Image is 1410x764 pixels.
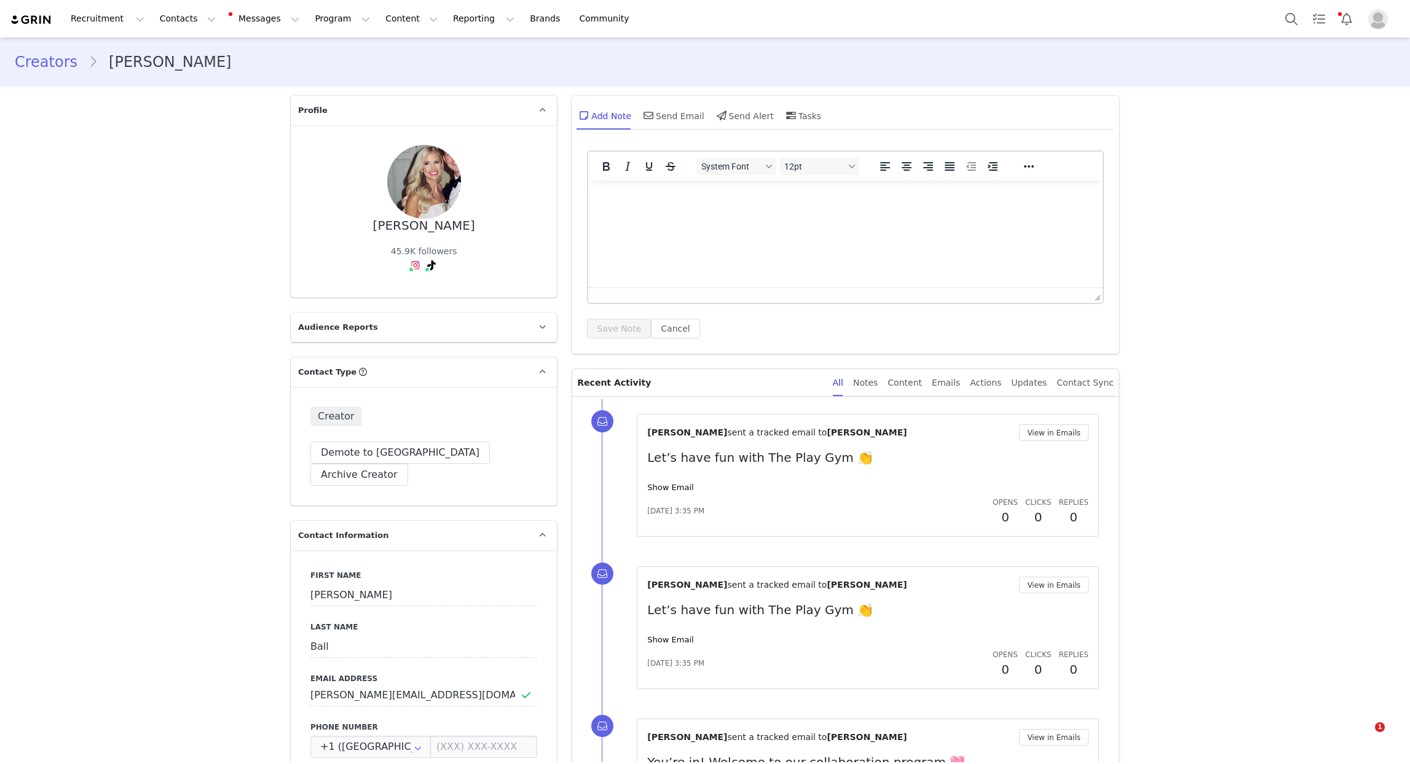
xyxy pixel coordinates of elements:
[298,366,356,378] span: Contact Type
[411,260,420,270] img: instagram.svg
[896,158,917,175] button: Align center
[1278,5,1305,33] button: Search
[647,580,727,590] span: [PERSON_NAME]
[310,736,431,758] div: United States
[373,219,475,233] div: [PERSON_NAME]
[641,101,704,130] div: Send Email
[932,369,960,397] div: Emails
[310,684,537,706] input: Email Address
[1333,5,1360,33] button: Notifications
[833,369,843,397] div: All
[660,158,681,175] button: Strikethrough
[1019,729,1089,746] button: View in Emails
[727,580,827,590] span: sent a tracked email to
[982,158,1003,175] button: Increase indent
[961,158,982,175] button: Decrease indent
[784,162,845,171] span: 12pt
[572,5,642,33] a: Community
[298,104,328,117] span: Profile
[1058,650,1089,659] span: Replies
[63,5,152,33] button: Recruitment
[714,101,774,130] div: Send Alert
[1090,288,1103,303] div: Press the Up and Down arrow keys to resize the editor.
[310,722,537,733] label: Phone Number
[1058,660,1089,679] h2: 0
[1361,9,1400,29] button: Profile
[827,427,907,437] span: [PERSON_NAME]
[387,145,461,219] img: adfa10ef-53e8-4efa-a154-e9ec8fcd9a80.jpg
[993,650,1018,659] span: Opens
[310,407,362,426] span: Creator
[784,101,822,130] div: Tasks
[993,508,1018,526] h2: 0
[1011,369,1047,397] div: Updates
[727,732,827,742] span: sent a tracked email to
[577,369,822,396] p: Recent Activity
[310,736,431,758] input: Country
[647,732,727,742] span: [PERSON_NAME]
[1018,158,1039,175] button: Reveal or hide additional toolbar items
[152,5,223,33] button: Contacts
[1025,660,1051,679] h2: 0
[647,601,1089,619] p: Let’s have fun with The Play Gym 👏
[1057,369,1114,397] div: Contact Sync
[970,369,1001,397] div: Actions
[310,622,537,633] label: Last Name
[647,427,727,437] span: [PERSON_NAME]
[298,321,378,333] span: Audience Reports
[918,158,939,175] button: Align right
[617,158,638,175] button: Italic
[647,635,693,644] a: Show Email
[639,158,660,175] button: Underline
[298,529,388,542] span: Contact Information
[647,505,704,516] span: [DATE] 3:35 PM
[647,483,693,492] a: Show Email
[827,732,907,742] span: [PERSON_NAME]
[1025,650,1051,659] span: Clicks
[430,736,537,758] input: (XXX) XXX-XXXX
[701,162,762,171] span: System Font
[1350,722,1379,752] iframe: Intercom live chat
[391,245,457,258] div: 45.9K followers
[853,369,878,397] div: Notes
[779,158,859,175] button: Font sizes
[224,5,307,33] button: Messages
[446,5,522,33] button: Reporting
[1025,498,1051,507] span: Clicks
[310,464,408,486] button: Archive Creator
[993,498,1018,507] span: Opens
[827,580,907,590] span: [PERSON_NAME]
[939,158,960,175] button: Justify
[378,5,445,33] button: Content
[647,448,1089,467] p: Let’s have fun with The Play Gym 👏
[307,5,377,33] button: Program
[647,658,704,669] span: [DATE] 3:35 PM
[1058,498,1089,507] span: Replies
[1025,508,1051,526] h2: 0
[522,5,571,33] a: Brands
[1375,722,1385,732] span: 1
[993,660,1018,679] h2: 0
[1306,5,1333,33] a: Tasks
[577,101,631,130] div: Add Note
[10,14,53,26] img: grin logo
[310,673,537,684] label: Email Address
[310,442,490,464] button: Demote to [GEOGRAPHIC_DATA]
[696,158,776,175] button: Fonts
[588,181,1103,287] iframe: Rich Text Area
[727,427,827,437] span: sent a tracked email to
[888,369,922,397] div: Content
[596,158,616,175] button: Bold
[1368,9,1388,29] img: placeholder-profile.jpg
[1058,508,1089,526] h2: 0
[875,158,896,175] button: Align left
[310,570,537,581] label: First Name
[587,319,651,338] button: Save Note
[651,319,699,338] button: Cancel
[1019,577,1089,593] button: View in Emails
[15,51,89,73] a: Creators
[1019,424,1089,441] button: View in Emails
